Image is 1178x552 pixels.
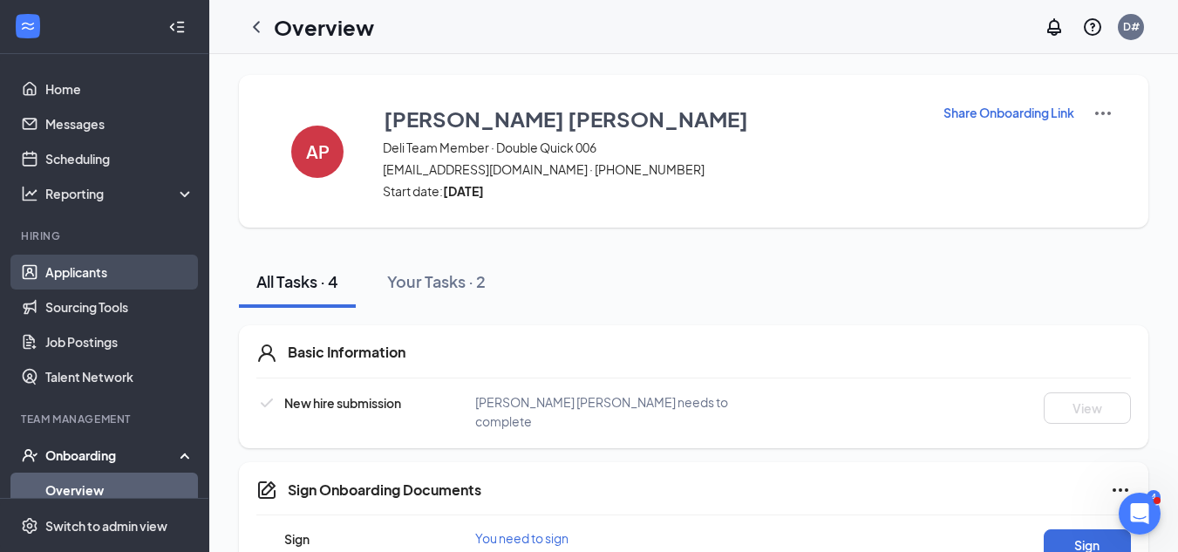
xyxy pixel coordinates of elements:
[21,185,38,202] svg: Analysis
[45,106,194,141] a: Messages
[383,160,921,178] span: [EMAIL_ADDRESS][DOMAIN_NAME] · [PHONE_NUMBER]
[21,412,191,426] div: Team Management
[284,395,401,411] span: New hire submission
[1147,490,1161,505] div: 4
[383,139,921,156] span: Deli Team Member · Double Quick 006
[45,290,194,324] a: Sourcing Tools
[443,183,484,199] strong: [DATE]
[45,185,195,202] div: Reporting
[45,517,167,535] div: Switch to admin view
[256,392,277,413] svg: Checkmark
[45,255,194,290] a: Applicants
[1044,392,1131,424] button: View
[1082,17,1103,37] svg: QuestionInfo
[21,517,38,535] svg: Settings
[475,529,766,547] div: You need to sign
[1119,493,1161,535] iframe: Intercom live chat
[256,270,338,292] div: All Tasks · 4
[45,359,194,394] a: Talent Network
[21,228,191,243] div: Hiring
[45,72,194,106] a: Home
[19,17,37,35] svg: WorkstreamLogo
[943,103,1075,122] button: Share Onboarding Link
[288,480,481,500] h5: Sign Onboarding Documents
[45,446,180,464] div: Onboarding
[21,446,38,464] svg: UserCheck
[256,480,277,501] svg: CompanyDocumentIcon
[45,473,194,508] a: Overview
[383,103,921,134] button: [PERSON_NAME] [PERSON_NAME]
[288,343,405,362] h5: Basic Information
[45,324,194,359] a: Job Postings
[1110,480,1131,501] svg: Ellipses
[475,394,728,429] span: [PERSON_NAME] [PERSON_NAME] needs to complete
[384,104,748,133] h3: [PERSON_NAME] [PERSON_NAME]
[1044,17,1065,37] svg: Notifications
[1093,103,1113,124] img: More Actions
[306,146,330,158] h4: AP
[1123,19,1140,34] div: D#
[168,18,186,36] svg: Collapse
[274,12,374,42] h1: Overview
[943,104,1074,121] p: Share Onboarding Link
[45,141,194,176] a: Scheduling
[387,270,486,292] div: Your Tasks · 2
[274,103,361,200] button: AP
[383,182,921,200] span: Start date:
[246,17,267,37] svg: ChevronLeft
[256,343,277,364] svg: User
